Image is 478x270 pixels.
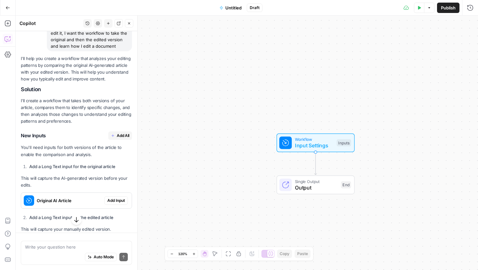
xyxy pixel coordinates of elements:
[37,197,102,204] span: Original AI Article
[108,131,132,140] button: Add All
[21,131,132,140] h3: New Inputs
[107,198,125,203] span: Add Input
[29,164,115,169] strong: Add a Long Text input for the original article
[277,250,292,258] button: Copy
[295,136,334,142] span: Workflow
[94,254,114,260] span: Auto Mode
[295,184,338,191] span: Output
[337,139,351,146] div: Inputs
[280,251,289,257] span: Copy
[21,97,132,125] p: I'll create a workflow that takes both versions of your article, compares them to identify specif...
[297,251,308,257] span: Paste
[295,250,311,258] button: Paste
[295,178,338,184] span: Single Output
[216,3,246,13] button: Untitled
[341,181,351,189] div: End
[178,251,187,256] span: 120%
[21,86,132,92] h2: Solution
[295,141,334,149] span: Input Settings
[250,5,259,11] span: Draft
[47,15,132,51] div: I want to create a workflow that will take the final ai edit of a article. I will edit it, I want...
[117,133,129,139] span: Add All
[21,226,132,233] p: This will capture your manually edited version.
[255,133,376,152] div: WorkflowInput SettingsInputs
[21,175,132,189] p: This will capture the AI-generated version before your edits.
[255,176,376,194] div: Single OutputOutputEnd
[21,144,132,158] p: You'll need inputs for both versions of the article to enable the comparison and analysis.
[85,253,117,261] button: Auto Mode
[314,152,317,175] g: Edge from start to end
[21,55,132,83] p: I'll help you create a workflow that analyzes your editing patterns by comparing the original AI-...
[441,5,456,11] span: Publish
[225,5,242,11] span: Untitled
[29,215,113,220] strong: Add a Long Text input for the edited article
[104,196,128,205] button: Add Input
[437,3,459,13] button: Publish
[20,20,81,27] div: Copilot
